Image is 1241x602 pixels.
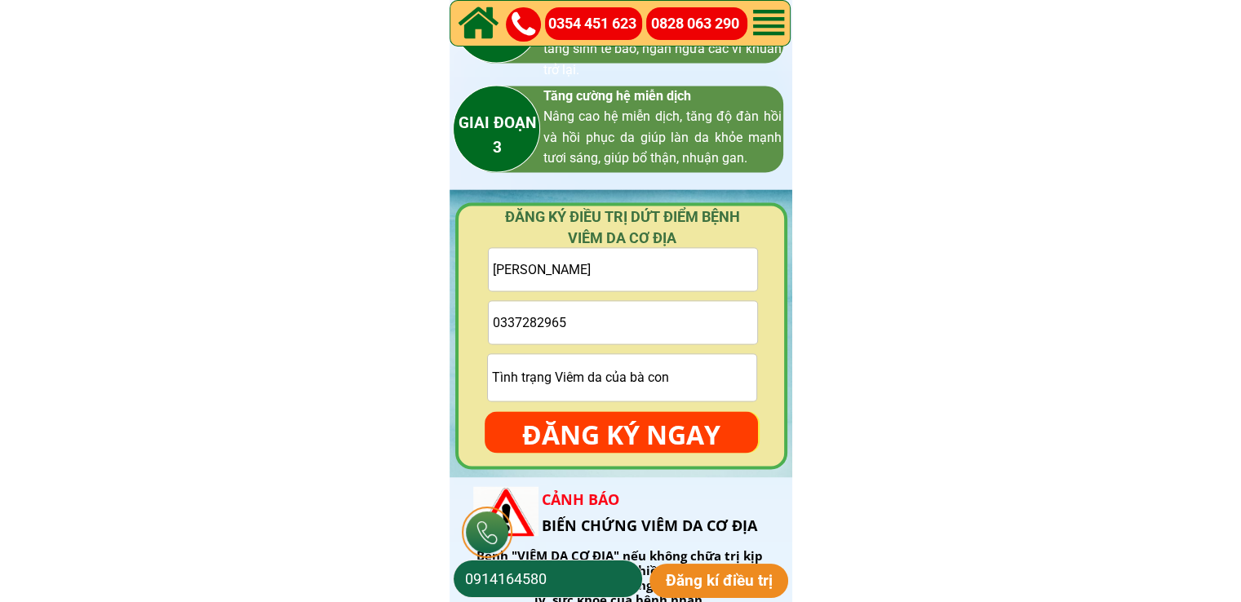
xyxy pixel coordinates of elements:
[548,12,645,36] a: 0354 451 623
[489,248,757,290] input: Họ và tên
[649,564,789,598] p: Đăng kí điều trị
[651,12,748,36] a: 0828 063 290
[542,489,619,509] span: CẢNH BÁO
[542,486,784,539] h2: BIẾN CHỨNG VIÊM DA CƠ ĐỊA
[481,206,764,247] h4: ĐĂNG KÝ ĐIỀU TRỊ DỨT ĐIỂM BỆNH VIÊM DA CƠ ĐỊA
[489,301,757,343] input: Vui lòng nhập ĐÚNG SỐ ĐIỆN THOẠI
[461,560,635,597] input: Số điện thoại
[543,86,782,169] h3: Tăng cường hệ miễn dịch
[488,354,756,401] input: Tình trạng Viêm da của bà con
[485,411,758,458] p: ĐĂNG KÝ NGAY
[416,111,579,161] h3: GIAI ĐOẠN 3
[543,108,782,166] span: Nâng cao hệ miễn dịch, tăng độ đàn hồi và hồi phục da giúp làn da khỏe mạnh tươi sáng, giúp bổ th...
